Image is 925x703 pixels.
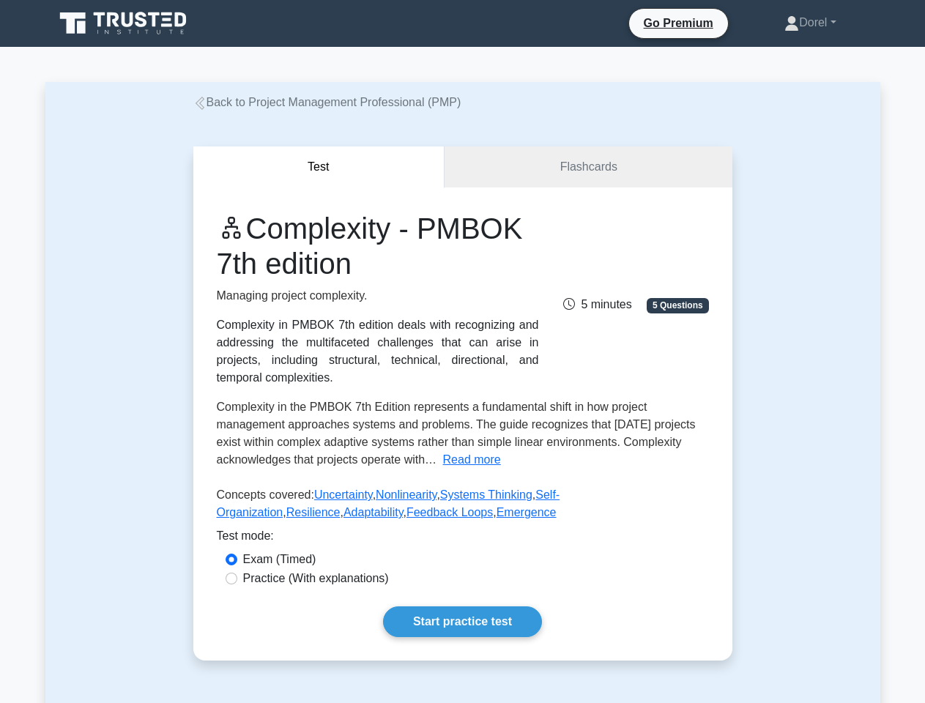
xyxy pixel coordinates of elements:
[243,570,389,587] label: Practice (With explanations)
[647,298,708,313] span: 5 Questions
[440,488,532,501] a: Systems Thinking
[217,316,539,387] div: Complexity in PMBOK 7th edition deals with recognizing and addressing the multifaceted challenges...
[445,146,732,188] a: Flashcards
[635,14,722,32] a: Go Premium
[497,506,557,518] a: Emergence
[443,451,501,469] button: Read more
[343,506,404,518] a: Adaptability
[217,527,709,551] div: Test mode:
[286,506,341,518] a: Resilience
[383,606,542,637] a: Start practice test
[563,298,631,310] span: 5 minutes
[749,8,871,37] a: Dorel
[217,486,709,527] p: Concepts covered: , , , , , , ,
[376,488,437,501] a: Nonlinearity
[314,488,373,501] a: Uncertainty
[193,96,461,108] a: Back to Project Management Professional (PMP)
[243,551,316,568] label: Exam (Timed)
[406,506,493,518] a: Feedback Loops
[217,401,696,466] span: Complexity in the PMBOK 7th Edition represents a fundamental shift in how project management appr...
[193,146,445,188] button: Test
[217,287,539,305] p: Managing project complexity.
[217,211,539,281] h1: Complexity - PMBOK 7th edition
